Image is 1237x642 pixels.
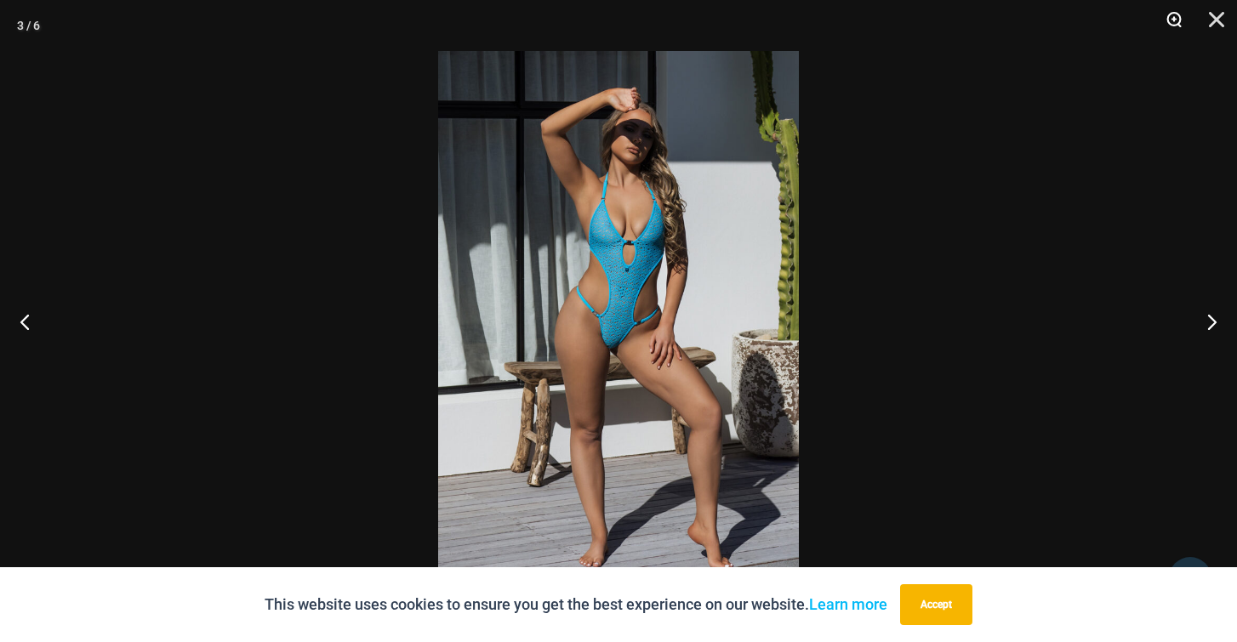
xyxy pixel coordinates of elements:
button: Accept [900,584,972,625]
button: Next [1173,279,1237,364]
div: 3 / 6 [17,13,40,38]
img: Bubble Mesh Highlight Blue 819 One Piece 02 [438,51,799,591]
p: This website uses cookies to ensure you get the best experience on our website. [265,592,887,617]
a: Learn more [809,595,887,613]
